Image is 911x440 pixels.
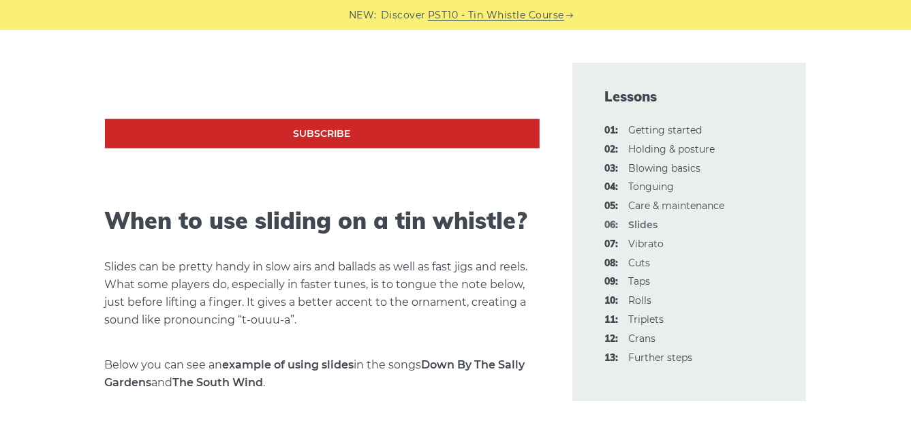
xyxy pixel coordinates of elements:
strong: Slides [629,219,658,231]
a: Subscribe [105,119,540,148]
a: 03:Blowing basics [629,162,701,174]
span: Discover [381,7,426,23]
span: 01: [605,123,619,139]
a: 07:Vibrato [629,238,664,250]
strong: The South Wind [173,376,264,389]
span: 11: [605,312,619,328]
span: 07: [605,236,619,253]
a: 10:Rolls [629,294,652,307]
strong: example of using slides [223,358,354,371]
a: 11:Triplets [629,313,664,326]
a: 05:Care & maintenance [629,200,725,212]
span: 08: [605,255,619,272]
a: PST10 - Tin Whistle Course [428,7,564,23]
span: 05: [605,198,619,215]
span: 06: [605,217,619,234]
a: 01:Getting started [629,124,702,136]
span: Lessons [605,87,774,106]
a: 12:Crans [629,332,656,345]
span: 10: [605,293,619,309]
a: 09:Taps [629,275,651,287]
strong: Down By The Sally Gardens [105,358,525,389]
span: 03: [605,161,619,177]
p: Below you can see an in the songs and . [105,356,540,392]
span: 02: [605,142,619,158]
a: 02:Holding & posture [629,143,715,155]
a: 13:Further steps [629,351,693,364]
a: 04:Tonguing [629,180,675,193]
span: 04: [605,179,619,195]
a: 08:Cuts [629,257,651,269]
p: Slides can be pretty handy in slow airs and ballads as well as fast jigs and reels. What some pla... [105,258,540,329]
h2: When to use sliding on a tin whistle? [105,207,540,235]
span: 12: [605,331,619,347]
span: 13: [605,350,619,366]
span: NEW: [349,7,377,23]
span: 09: [605,274,619,290]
